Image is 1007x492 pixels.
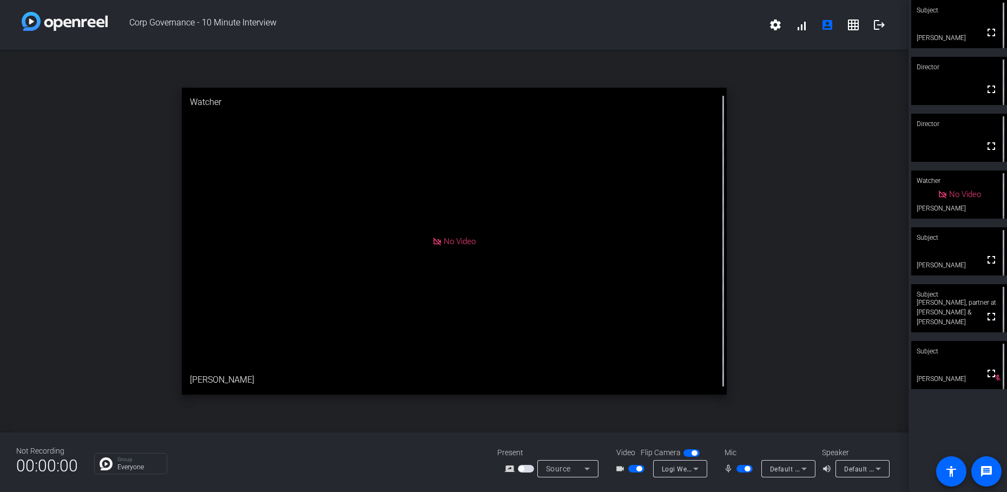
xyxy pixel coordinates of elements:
span: Default - Microphone (2- Logi Webcam C920e) (046d:08b6) [770,464,957,473]
button: signal_cellular_alt [788,12,814,38]
div: Director [911,57,1007,77]
p: Everyone [117,464,161,470]
mat-icon: mic_none [723,462,736,475]
mat-icon: message [980,465,993,478]
span: Flip Camera [641,447,681,458]
div: Watcher [182,88,727,117]
mat-icon: accessibility [945,465,958,478]
mat-icon: settings [769,18,782,31]
div: Speaker [822,447,887,458]
img: white-gradient.svg [22,12,108,31]
div: Subject [911,284,1007,305]
div: Subject [911,227,1007,248]
mat-icon: fullscreen [985,310,998,323]
mat-icon: fullscreen [985,367,998,380]
mat-icon: account_box [821,18,834,31]
div: Present [497,447,605,458]
span: Source [546,464,571,473]
span: No Video [444,236,476,246]
div: Not Recording [16,445,78,457]
mat-icon: screen_share_outline [505,462,518,475]
mat-icon: fullscreen [985,26,998,39]
mat-icon: fullscreen [985,83,998,96]
div: Director [911,114,1007,134]
span: 00:00:00 [16,452,78,479]
img: Chat Icon [100,457,113,470]
p: Group [117,457,161,462]
mat-icon: videocam_outline [615,462,628,475]
div: Watcher [911,170,1007,191]
div: Subject [911,341,1007,362]
span: No Video [949,189,981,199]
span: Logi Webcam C920e (046d:08b6) [662,464,768,473]
mat-icon: fullscreen [985,140,998,153]
mat-icon: grid_on [847,18,860,31]
mat-icon: volume_up [822,462,835,475]
mat-icon: fullscreen [985,253,998,266]
span: Video [616,447,635,458]
div: Mic [714,447,822,458]
mat-icon: logout [873,18,886,31]
span: Corp Governance - 10 Minute Interview [108,12,762,38]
